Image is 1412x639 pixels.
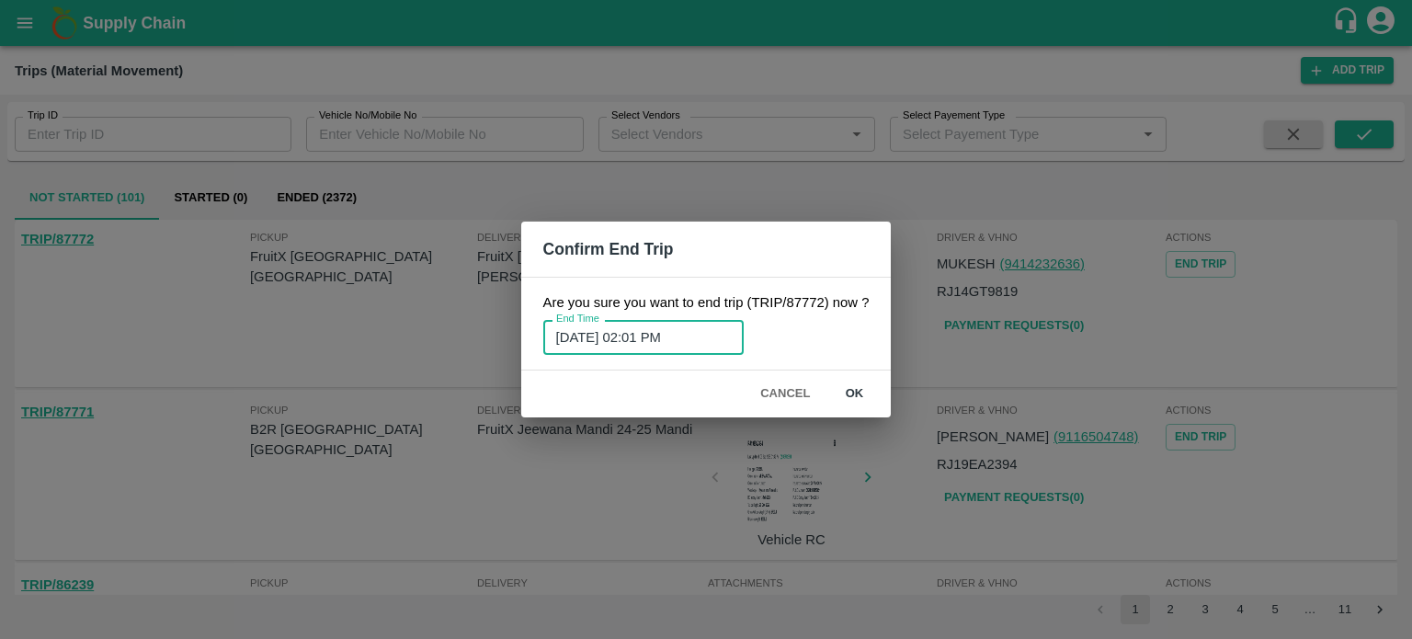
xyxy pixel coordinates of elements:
label: End Time [556,312,599,326]
button: Cancel [753,378,817,410]
button: ok [825,378,883,410]
b: Confirm End Trip [543,240,674,258]
p: Are you sure you want to end trip ( TRIP/87772 ) now ? [543,292,870,313]
input: Choose date, selected date is Sep 9, 2025 [543,320,731,355]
